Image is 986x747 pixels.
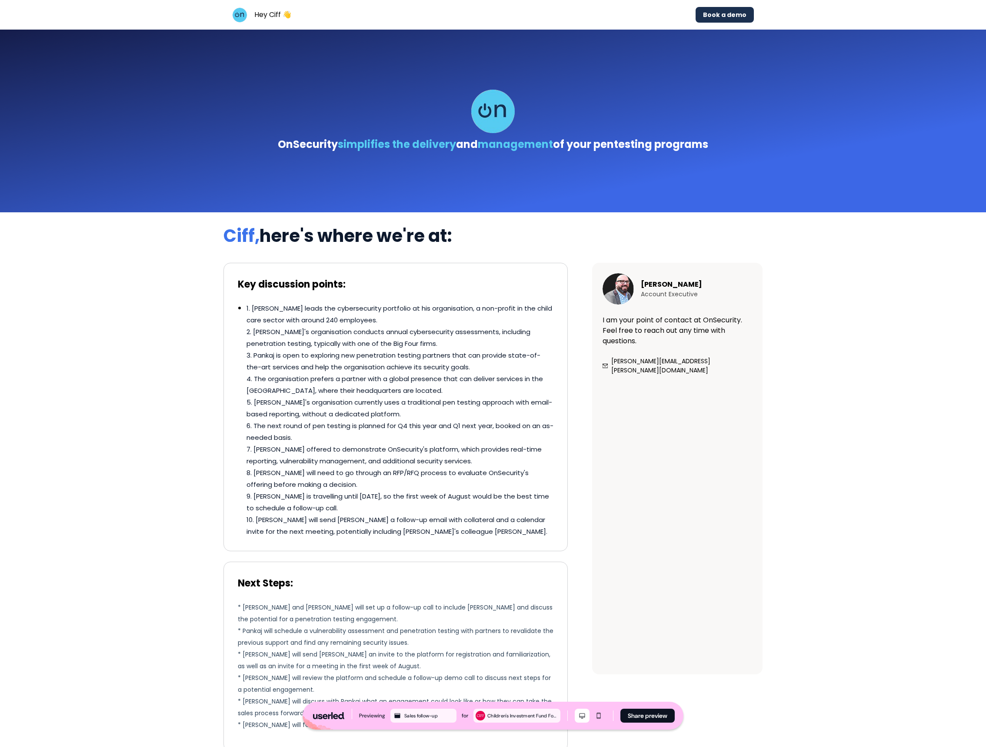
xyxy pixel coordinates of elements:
div: Previewing [359,711,385,720]
div: Children's Investment Fund Foundation (CIFF) [487,712,559,720]
div: for [462,711,468,720]
button: Share preview [620,709,675,723]
span: 7. [PERSON_NAME] offered to demonstrate OnSecurity's platform, which provides real-time reporting... [246,445,542,466]
span: 3. Pankaj is open to exploring new penetration testing partners that can provide state-of-the-art... [246,351,540,372]
p: I am your point of contact at OnSecurity. Feel free to reach out any time with questions. [603,315,752,346]
span: OnSecurity [278,137,338,151]
span: Ciff, [223,224,260,248]
button: Desktop mode [575,709,590,723]
span: * [PERSON_NAME] will review the platform and schedule a follow-up demo call to discuss next steps... [238,673,551,694]
span: simplifies the delivery [338,137,456,151]
span: 8. [PERSON_NAME] will need to go through an RFP/RFQ process to evaluate OnSecurity's offering bef... [246,468,529,489]
span: 10. [PERSON_NAME] will send [PERSON_NAME] a follow-up email with collateral and a calendar invite... [246,515,547,536]
span: management [478,137,553,151]
p: [PERSON_NAME] [641,279,702,290]
span: 4. The organisation prefers a partner with a global presence that can deliver services in the [GE... [246,374,543,395]
span: 1. [PERSON_NAME] leads the cybersecurity portfolio at his organisation, a non-profit in the child... [246,304,552,325]
span: * [PERSON_NAME] and [PERSON_NAME] will set up a follow-up call to include [PERSON_NAME] and discu... [238,603,553,623]
span: 2. [PERSON_NAME]'s organisation conducts annual cybersecurity assessments, including penetration ... [246,327,530,348]
span: 9. [PERSON_NAME] is travelling until [DATE], so the first week of August would be the best time t... [246,492,549,513]
p: Hey Ciff 👋 [254,10,291,20]
p: Account Executive [641,290,702,299]
span: of your pentesting programs [553,137,708,151]
span: 5. [PERSON_NAME]'s organisation currently uses a traditional pen testing approach with email-base... [246,398,552,419]
span: 6. The next round of pen testing is planned for Q4 this year and Q1 next year, booked on an as-ne... [246,421,553,442]
button: Mobile mode [591,709,606,723]
p: Next Steps: [238,576,553,590]
span: * Pankaj will schedule a vulnerability assessment and penetration testing with partners to revali... [238,626,553,647]
div: Sales follow-up [404,712,455,720]
span: * [PERSON_NAME] will forward the demo meeting invite to [PERSON_NAME] once he receives it. [238,720,523,729]
p: [PERSON_NAME][EMAIL_ADDRESS][PERSON_NAME][DOMAIN_NAME] [611,357,752,375]
span: * [PERSON_NAME] will discuss with Pankaj what an engagement could look like or how they can take ... [238,697,552,717]
span: * [PERSON_NAME] will send [PERSON_NAME] an invite to the platform for registration and familiariz... [238,650,550,670]
span: and [456,137,478,151]
p: here's where we're at: [223,223,763,249]
p: Key discussion points: [238,277,553,291]
button: Book a demo [696,7,754,23]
